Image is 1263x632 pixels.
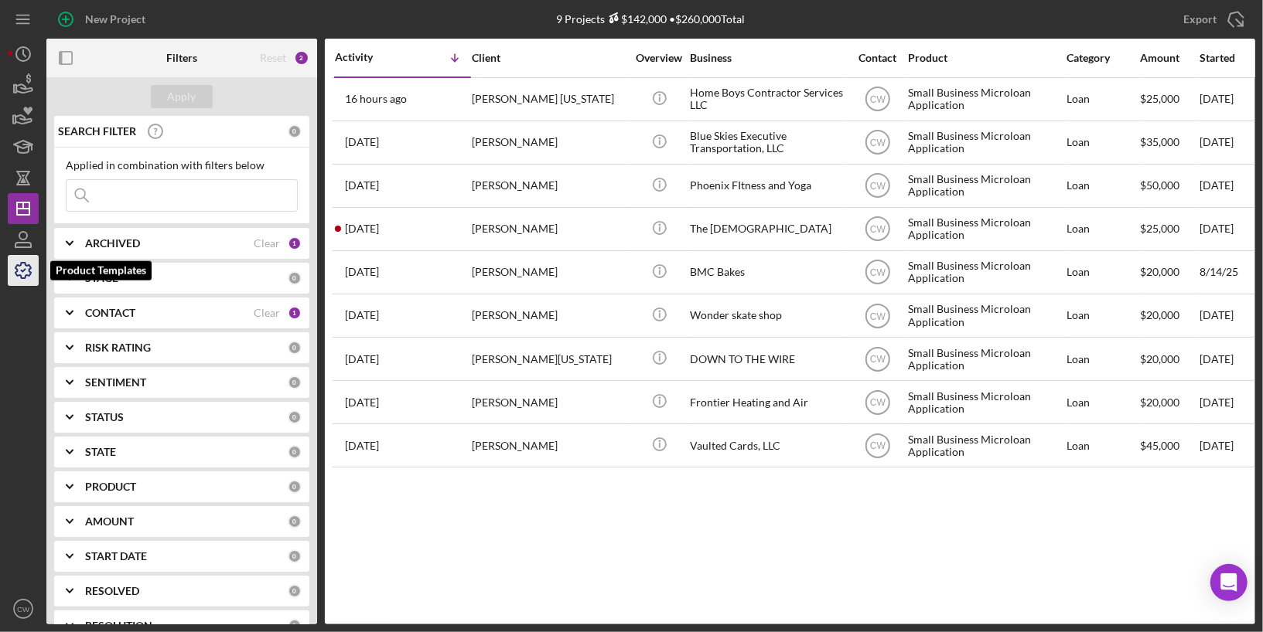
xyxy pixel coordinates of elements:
[151,85,213,108] button: Apply
[472,79,626,120] div: [PERSON_NAME] [US_STATE]
[1140,135,1179,148] span: $35,000
[1140,178,1179,192] span: $50,000
[345,136,379,148] time: 2025-09-11 13:17
[630,52,688,64] div: Overview
[908,122,1063,163] div: Small Business Microloan Application
[1210,564,1248,601] div: Open Intercom Messenger
[908,425,1063,466] div: Small Business Microloan Application
[1067,382,1138,423] div: Loan
[870,397,886,408] text: CW
[254,237,280,250] div: Clear
[345,309,379,321] time: 2025-08-10 17:54
[345,440,379,452] time: 2025-07-29 20:33
[690,165,845,206] div: Phoenix FItness and Yoga
[1140,265,1179,278] span: $20,000
[690,425,845,466] div: Vaulted Cards, LLC
[288,271,302,285] div: 0
[345,223,379,235] time: 2025-08-25 20:52
[472,425,626,466] div: [PERSON_NAME]
[908,79,1063,120] div: Small Business Microloan Application
[690,252,845,293] div: BMC Bakes
[472,338,626,379] div: [PERSON_NAME][US_STATE]
[1140,439,1179,452] span: $45,000
[85,376,146,389] b: SENTIMENT
[1140,52,1198,64] div: Amount
[85,4,145,35] div: New Project
[690,295,845,336] div: Wonder skate shop
[1067,79,1138,120] div: Loan
[1067,338,1138,379] div: Loan
[1140,92,1179,105] span: $25,000
[908,209,1063,250] div: Small Business Microloan Application
[1140,308,1179,321] span: $20,000
[690,338,845,379] div: DOWN TO THE WIRE
[472,52,626,64] div: Client
[85,272,118,284] b: STAGE
[58,125,136,138] b: SEARCH FILTER
[1067,425,1138,466] div: Loan
[908,52,1063,64] div: Product
[288,375,302,389] div: 0
[288,480,302,494] div: 0
[1140,396,1179,409] span: $20,000
[46,4,161,35] button: New Project
[690,52,845,64] div: Business
[168,85,196,108] div: Apply
[908,252,1063,293] div: Small Business Microloan Application
[294,50,309,66] div: 2
[908,165,1063,206] div: Small Business Microloan Application
[908,382,1063,423] div: Small Business Microloan Application
[85,341,151,354] b: RISK RATING
[870,94,886,105] text: CW
[345,179,379,192] time: 2025-09-11 00:40
[690,79,845,120] div: Home Boys Contractor Services LLC
[288,236,302,250] div: 1
[606,12,667,25] div: $142,000
[848,52,906,64] div: Contact
[472,209,626,250] div: [PERSON_NAME]
[870,138,886,148] text: CW
[690,122,845,163] div: Blue Skies Executive Transportation, LLC
[85,620,152,632] b: RESOLUTION
[870,267,886,278] text: CW
[85,585,139,597] b: RESOLVED
[1067,209,1138,250] div: Loan
[1067,252,1138,293] div: Loan
[908,338,1063,379] div: Small Business Microloan Application
[908,295,1063,336] div: Small Business Microloan Application
[85,446,116,458] b: STATE
[472,122,626,163] div: [PERSON_NAME]
[288,341,302,355] div: 0
[85,550,147,562] b: START DATE
[85,481,136,493] b: PRODUCT
[85,515,134,528] b: AMOUNT
[166,52,197,64] b: Filters
[1140,222,1179,235] span: $25,000
[1140,352,1179,365] span: $20,000
[557,12,746,25] div: 9 Projects • $260,000 Total
[288,124,302,138] div: 0
[1067,165,1138,206] div: Loan
[17,605,30,613] text: CW
[472,295,626,336] div: [PERSON_NAME]
[870,311,886,321] text: CW
[66,159,298,172] div: Applied in combination with filters below
[85,307,135,319] b: CONTACT
[288,306,302,320] div: 1
[260,52,286,64] div: Reset
[1168,4,1255,35] button: Export
[288,445,302,459] div: 0
[345,353,379,365] time: 2025-08-05 02:39
[472,252,626,293] div: [PERSON_NAME]
[345,93,407,105] time: 2025-09-16 02:59
[690,382,845,423] div: Frontier Heating and Air
[870,224,886,235] text: CW
[1067,122,1138,163] div: Loan
[690,209,845,250] div: The [DEMOGRAPHIC_DATA]
[8,593,39,624] button: CW
[472,165,626,206] div: [PERSON_NAME]
[288,410,302,424] div: 0
[472,382,626,423] div: [PERSON_NAME]
[345,266,379,278] time: 2025-08-25 20:43
[85,411,124,423] b: STATUS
